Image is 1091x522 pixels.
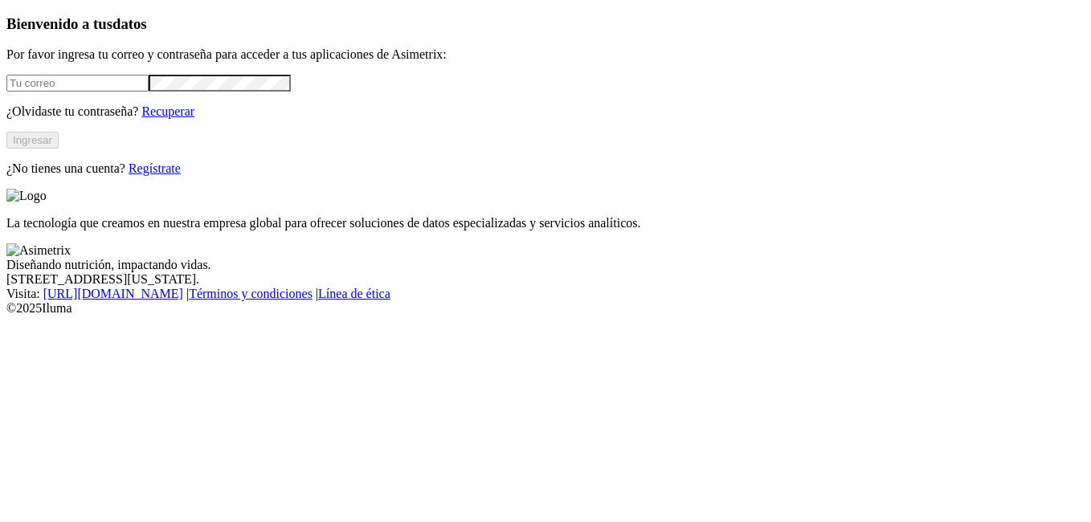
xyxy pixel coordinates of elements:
[112,15,147,32] span: datos
[6,272,1085,287] div: [STREET_ADDRESS][US_STATE].
[6,287,1085,301] div: Visita : | |
[6,104,1085,119] p: ¿Olvidaste tu contraseña?
[6,132,59,149] button: Ingresar
[6,47,1085,62] p: Por favor ingresa tu correo y contraseña para acceder a tus aplicaciones de Asimetrix:
[141,104,194,118] a: Recuperar
[189,287,313,300] a: Términos y condiciones
[6,15,1085,33] h3: Bienvenido a tus
[43,287,183,300] a: [URL][DOMAIN_NAME]
[318,287,390,300] a: Línea de ética
[6,258,1085,272] div: Diseñando nutrición, impactando vidas.
[6,161,1085,176] p: ¿No tienes una cuenta?
[6,243,71,258] img: Asimetrix
[6,189,47,203] img: Logo
[6,216,1085,230] p: La tecnología que creamos en nuestra empresa global para ofrecer soluciones de datos especializad...
[6,75,149,92] input: Tu correo
[129,161,181,175] a: Regístrate
[6,301,1085,316] div: © 2025 Iluma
